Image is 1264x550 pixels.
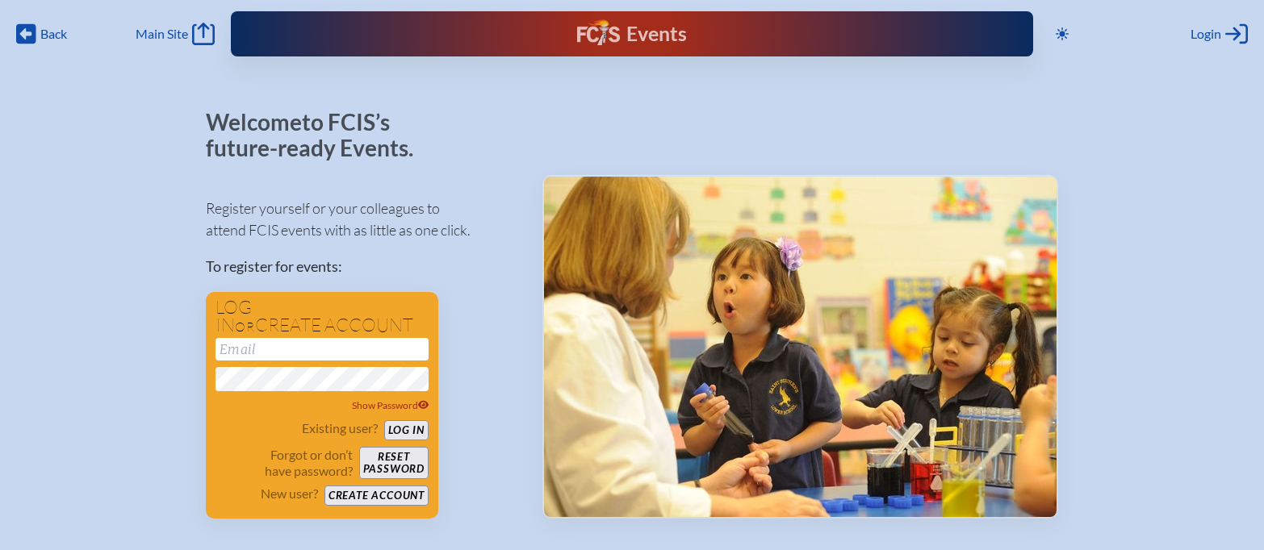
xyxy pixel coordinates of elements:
[206,256,517,277] p: To register for events:
[235,319,255,335] span: or
[216,447,353,479] p: Forgot or don’t have password?
[457,19,806,48] div: FCIS Events — Future ready
[216,298,429,335] h1: Log in create account
[544,177,1057,517] img: Events
[136,26,188,42] span: Main Site
[206,110,432,160] p: Welcome to FCIS’s future-ready Events.
[216,338,429,360] input: Email
[352,399,429,411] span: Show Password
[359,447,429,479] button: Resetpassword
[136,23,215,45] a: Main Site
[261,485,318,502] p: New user?
[302,420,378,436] p: Existing user?
[384,420,429,440] button: Log in
[40,26,67,42] span: Back
[1191,26,1221,42] span: Login
[206,198,517,241] p: Register yourself or your colleagues to attend FCIS events with as little as one click.
[324,485,429,506] button: Create account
